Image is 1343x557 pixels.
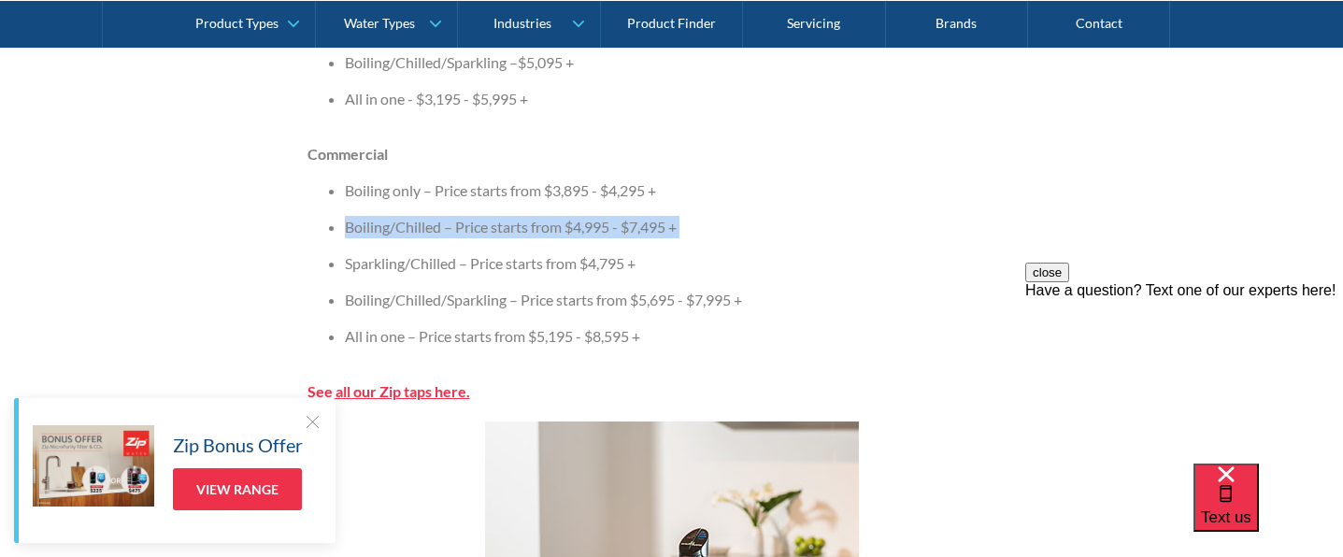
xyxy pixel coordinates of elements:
[173,431,303,459] h5: Zip Bonus Offer
[345,51,1036,74] li: Boiling/Chilled/Sparkling –$5,095 +
[344,15,415,31] div: Water Types
[345,179,1036,202] li: Boiling only – Price starts from $3,895 - $4,295 +
[195,15,279,31] div: Product Types
[493,15,551,31] div: Industries
[345,289,1036,311] li: Boiling/Chilled/Sparkling – Price starts from $5,695 - $7,995 +
[1025,263,1343,487] iframe: podium webchat widget prompt
[33,425,154,507] img: Zip Bonus Offer
[307,145,388,163] strong: Commercial
[345,88,1036,110] li: All in one - $3,195 - $5,995 +
[173,468,302,510] a: View Range
[307,382,470,400] a: See all our Zip taps here.
[345,216,1036,238] li: Boiling/Chilled – Price starts from $4,995 - $7,495 +
[345,252,1036,275] li: Sparkling/Chilled – Price starts from $4,795 +
[345,325,1036,348] li: All in one – Price starts from $5,195 - $8,595 +
[1193,464,1343,557] iframe: podium webchat widget bubble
